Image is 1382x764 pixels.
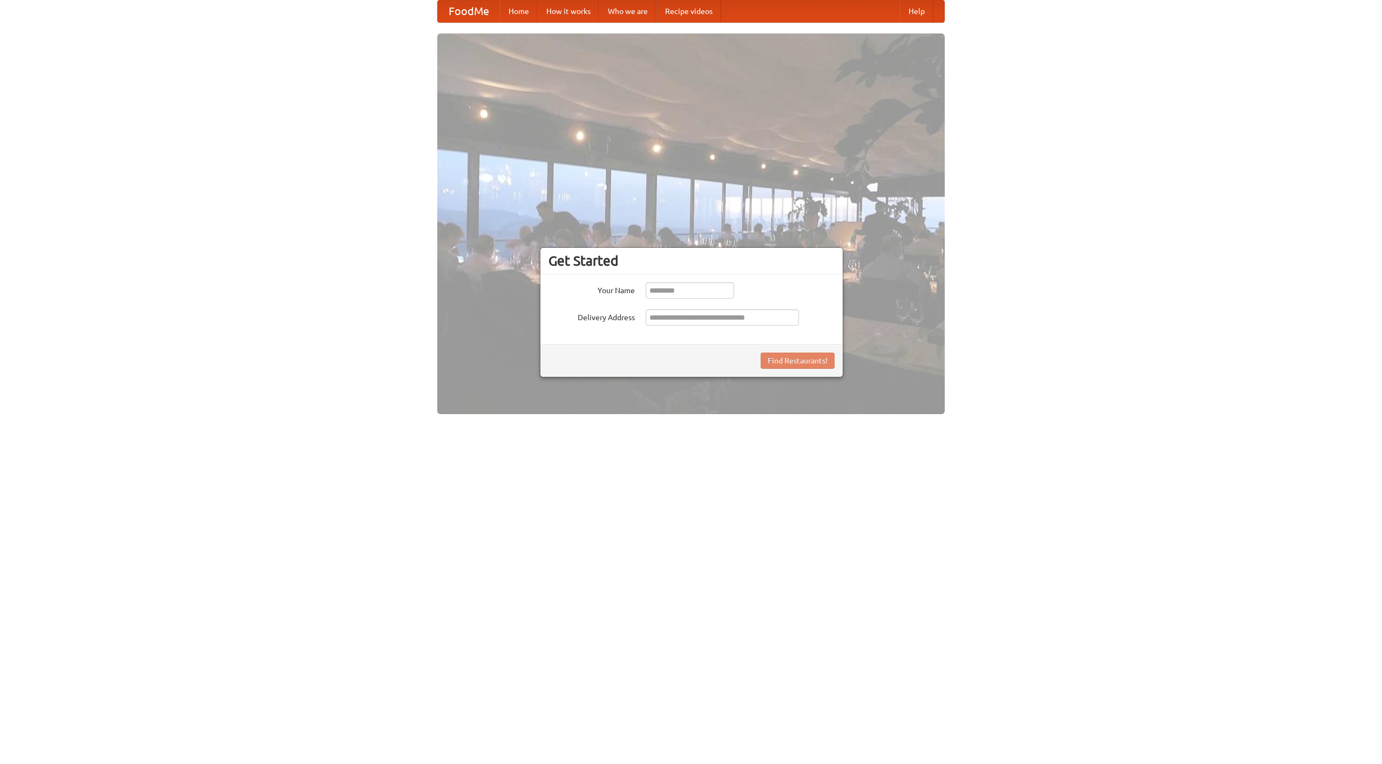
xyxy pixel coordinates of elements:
h3: Get Started [548,253,835,269]
a: Who we are [599,1,656,22]
a: FoodMe [438,1,500,22]
a: Home [500,1,538,22]
button: Find Restaurants! [761,353,835,369]
a: How it works [538,1,599,22]
a: Recipe videos [656,1,721,22]
label: Delivery Address [548,309,635,323]
a: Help [900,1,933,22]
label: Your Name [548,282,635,296]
